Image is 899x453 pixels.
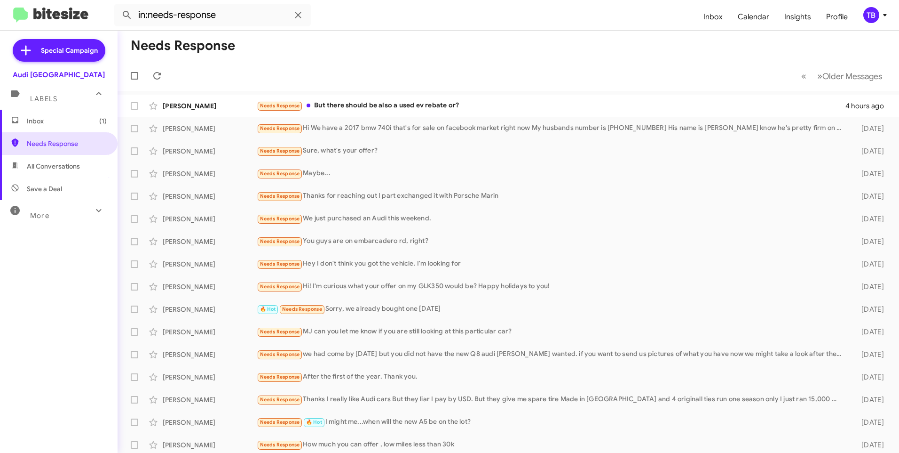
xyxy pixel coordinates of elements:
[812,66,888,86] button: Next
[260,396,300,403] span: Needs Response
[163,259,257,269] div: [PERSON_NAME]
[796,66,812,86] button: Previous
[260,103,300,109] span: Needs Response
[846,146,891,156] div: [DATE]
[846,124,891,133] div: [DATE]
[260,306,276,312] span: 🔥 Hot
[257,372,846,382] div: After the first of the year. Thank you.
[822,71,882,81] span: Older Messages
[257,123,846,134] div: Hi We have a 2017 bmw 740i that's for sale on facebook market right now My husbands number is [PH...
[41,46,98,55] span: Special Campaign
[846,418,891,427] div: [DATE]
[260,329,300,335] span: Needs Response
[777,3,819,31] a: Insights
[163,214,257,224] div: [PERSON_NAME]
[260,125,300,131] span: Needs Response
[846,440,891,450] div: [DATE]
[163,146,257,156] div: [PERSON_NAME]
[257,213,846,224] div: We just purchased an Audi this weekend.
[257,100,845,111] div: But there should be also a used ev rebate or?
[257,417,846,428] div: I might me...when will the new A5 be on the lot?
[846,395,891,404] div: [DATE]
[696,3,730,31] a: Inbox
[306,419,322,425] span: 🔥 Hot
[846,327,891,337] div: [DATE]
[257,281,846,292] div: Hi! I'm curious what your offer on my GLK350 would be? Happy holidays to you!
[163,395,257,404] div: [PERSON_NAME]
[260,238,300,244] span: Needs Response
[260,170,300,177] span: Needs Response
[260,419,300,425] span: Needs Response
[99,116,107,126] span: (1)
[846,259,891,269] div: [DATE]
[257,304,846,315] div: Sorry, we already bought one [DATE]
[801,70,806,82] span: «
[257,394,846,405] div: Thanks I really like Audi cars But they liar I pay by USD. But they give me spare tire Made in [G...
[846,192,891,201] div: [DATE]
[846,237,891,246] div: [DATE]
[819,3,855,31] a: Profile
[163,440,257,450] div: [PERSON_NAME]
[846,169,891,178] div: [DATE]
[260,193,300,199] span: Needs Response
[257,349,846,360] div: we had come by [DATE] but you did not have the new Q8 audi [PERSON_NAME] wanted. if you want to s...
[257,168,846,179] div: Maybe...
[260,261,300,267] span: Needs Response
[30,95,57,103] span: Labels
[855,7,889,23] button: TB
[260,216,300,222] span: Needs Response
[163,101,257,111] div: [PERSON_NAME]
[845,101,891,111] div: 4 hours ago
[27,139,107,148] span: Needs Response
[282,306,322,312] span: Needs Response
[163,237,257,246] div: [PERSON_NAME]
[846,372,891,382] div: [DATE]
[163,350,257,359] div: [PERSON_NAME]
[27,184,62,194] span: Save a Deal
[260,148,300,154] span: Needs Response
[260,283,300,290] span: Needs Response
[730,3,777,31] a: Calendar
[163,327,257,337] div: [PERSON_NAME]
[817,70,822,82] span: »
[163,418,257,427] div: [PERSON_NAME]
[30,211,49,220] span: More
[257,326,846,337] div: MJ can you let me know if you are still looking at this particular car?
[27,116,107,126] span: Inbox
[257,259,846,269] div: Hey I don't think you got the vehicle. I'm looking for
[163,169,257,178] div: [PERSON_NAME]
[260,351,300,357] span: Needs Response
[846,282,891,291] div: [DATE]
[13,39,105,62] a: Special Campaign
[257,236,846,247] div: You guys are on embarcadero rd, right?
[13,70,105,80] div: Audi [GEOGRAPHIC_DATA]
[163,192,257,201] div: [PERSON_NAME]
[257,191,846,202] div: Thanks for reaching out I part exchanged it with Porsche Marin
[846,214,891,224] div: [DATE]
[131,38,235,53] h1: Needs Response
[163,282,257,291] div: [PERSON_NAME]
[114,4,311,26] input: Search
[27,162,80,171] span: All Conversations
[163,372,257,382] div: [PERSON_NAME]
[863,7,879,23] div: TB
[846,305,891,314] div: [DATE]
[257,439,846,450] div: How much you can offer , low miles less than 30k
[260,374,300,380] span: Needs Response
[796,66,888,86] nav: Page navigation example
[260,442,300,448] span: Needs Response
[163,124,257,133] div: [PERSON_NAME]
[846,350,891,359] div: [DATE]
[257,146,846,156] div: Sure, what's your offer?
[163,305,257,314] div: [PERSON_NAME]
